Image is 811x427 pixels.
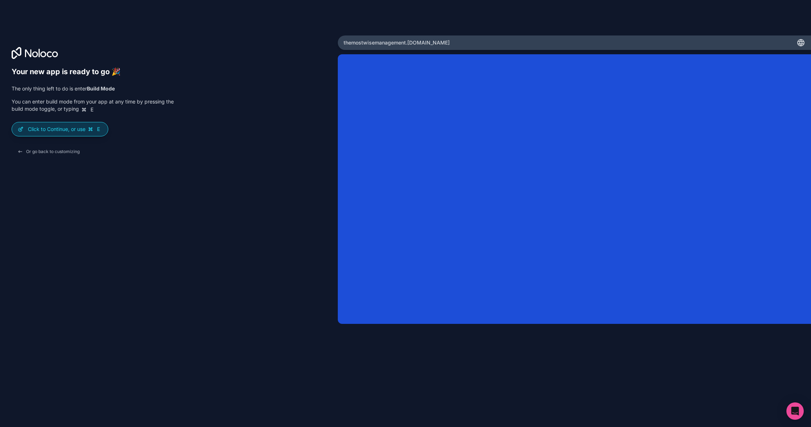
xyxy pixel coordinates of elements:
[96,126,101,132] span: E
[28,126,102,133] p: Click to Continue, or use
[344,39,450,46] span: themostwisemanagement .[DOMAIN_NAME]
[12,98,174,113] p: You can enter build mode from your app at any time by pressing the build mode toggle, or typing
[338,54,811,324] iframe: App Preview
[12,145,85,158] button: Or go back to customizing
[12,85,174,92] p: The only thing left to do is enter
[12,67,174,76] h6: Your new app is ready to go 🎉
[786,402,804,420] div: Open Intercom Messenger
[89,107,95,113] span: E
[87,85,115,92] strong: Build Mode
